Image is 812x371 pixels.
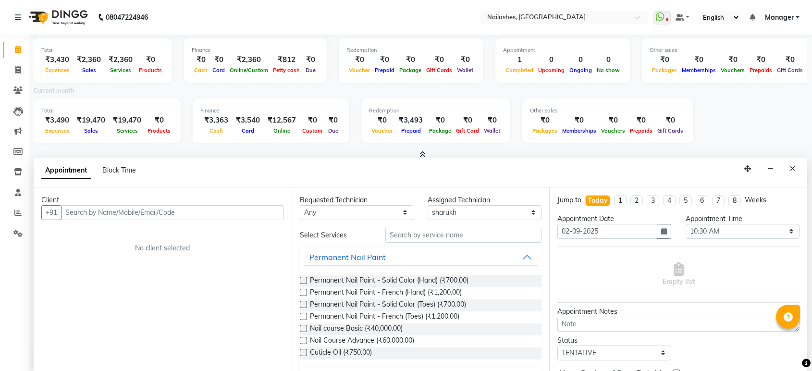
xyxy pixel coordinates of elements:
span: Upcoming [536,67,567,74]
div: ₹0 [346,54,372,65]
span: Packages [530,127,560,134]
span: Gift Cards [775,67,805,74]
div: ₹12,567 [264,115,300,126]
span: Products [145,127,173,134]
div: ₹0 [718,54,747,65]
div: No client selected [64,243,261,253]
div: Finance [192,46,319,54]
span: Online/Custom [227,67,271,74]
span: Due [303,67,318,74]
input: yyyy-mm-dd [557,224,657,239]
div: Assigned Technician [428,195,541,205]
div: ₹0 [650,54,679,65]
button: Permanent Nail Paint [304,248,538,266]
span: Package [397,67,424,74]
div: Jump to [557,195,581,205]
span: Card [239,127,257,134]
div: Total [41,107,173,115]
li: 8 [728,195,741,206]
span: Prepaids [627,127,655,134]
span: Expenses [43,127,72,134]
span: Memberships [560,127,599,134]
div: 0 [536,54,567,65]
div: ₹0 [210,54,227,65]
div: ₹0 [627,115,655,126]
li: 5 [679,195,692,206]
div: ₹0 [397,54,424,65]
span: Products [136,67,164,74]
span: Services [108,67,134,74]
div: Weeks [745,195,766,205]
div: Appointment Time [686,214,800,224]
div: ₹0 [679,54,718,65]
li: 3 [647,195,659,206]
span: Petty cash [271,67,302,74]
div: ₹0 [560,115,599,126]
div: ₹0 [372,54,397,65]
span: Prepaid [399,127,423,134]
div: Appointment [503,46,622,54]
span: Permanent Nail Paint - Solid Color (Hand) (₹700.00) [310,275,468,287]
span: Permanent Nail Paint - French (Hand) (₹1,200.00) [310,287,462,299]
div: ₹0 [775,54,805,65]
span: No show [594,67,622,74]
div: Permanent Nail Paint [309,251,386,263]
span: Gift Card [454,127,481,134]
span: Cash [207,127,225,134]
span: Completed [503,67,536,74]
div: Appointment Date [557,214,671,224]
div: Redemption [369,107,503,115]
div: Today [588,196,608,206]
span: Cuticle Oil (₹750.00) [310,347,372,359]
span: Memberships [679,67,718,74]
button: +91 [41,205,62,220]
li: 7 [712,195,725,206]
span: Vouchers [599,127,627,134]
span: Appointment [41,162,91,179]
div: ₹0 [424,54,455,65]
span: Block Time [102,166,136,174]
div: Finance [200,107,342,115]
span: Gift Cards [655,127,686,134]
div: ₹812 [271,54,302,65]
div: Appointment Notes [557,307,800,317]
label: Current month [34,87,74,95]
span: Online [271,127,293,134]
span: Services [114,127,140,134]
li: 6 [696,195,708,206]
span: Sales [80,67,98,74]
span: Wallet [455,67,476,74]
span: Vouchers [718,67,747,74]
img: logo [25,4,90,31]
div: 0 [594,54,622,65]
div: ₹0 [455,54,476,65]
span: Prepaid [372,67,397,74]
span: Package [427,127,454,134]
div: Other sales [650,46,805,54]
span: Prepaids [747,67,775,74]
span: Wallet [481,127,503,134]
span: Permanent Nail Paint - French (Toes) (₹1,200.00) [310,311,459,323]
iframe: chat widget [772,333,802,361]
li: 1 [614,195,627,206]
span: Due [326,127,341,134]
div: ₹2,360 [73,54,105,65]
div: 0 [567,54,594,65]
div: ₹0 [325,115,342,126]
span: Voucher [369,127,395,134]
div: ₹19,470 [73,115,109,126]
div: ₹19,470 [109,115,145,126]
span: Packages [650,67,679,74]
div: ₹2,360 [227,54,271,65]
span: Nail course Basic (₹40,000.00) [310,323,403,335]
span: Card [210,67,227,74]
div: ₹3,363 [200,115,232,126]
span: Gift Cards [424,67,455,74]
div: Redemption [346,46,476,54]
span: Nail Course Advance (₹60,000.00) [310,335,414,347]
span: Empty list [663,262,695,287]
div: Client [41,195,284,205]
div: ₹0 [192,54,210,65]
span: Ongoing [567,67,594,74]
span: Expenses [43,67,72,74]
